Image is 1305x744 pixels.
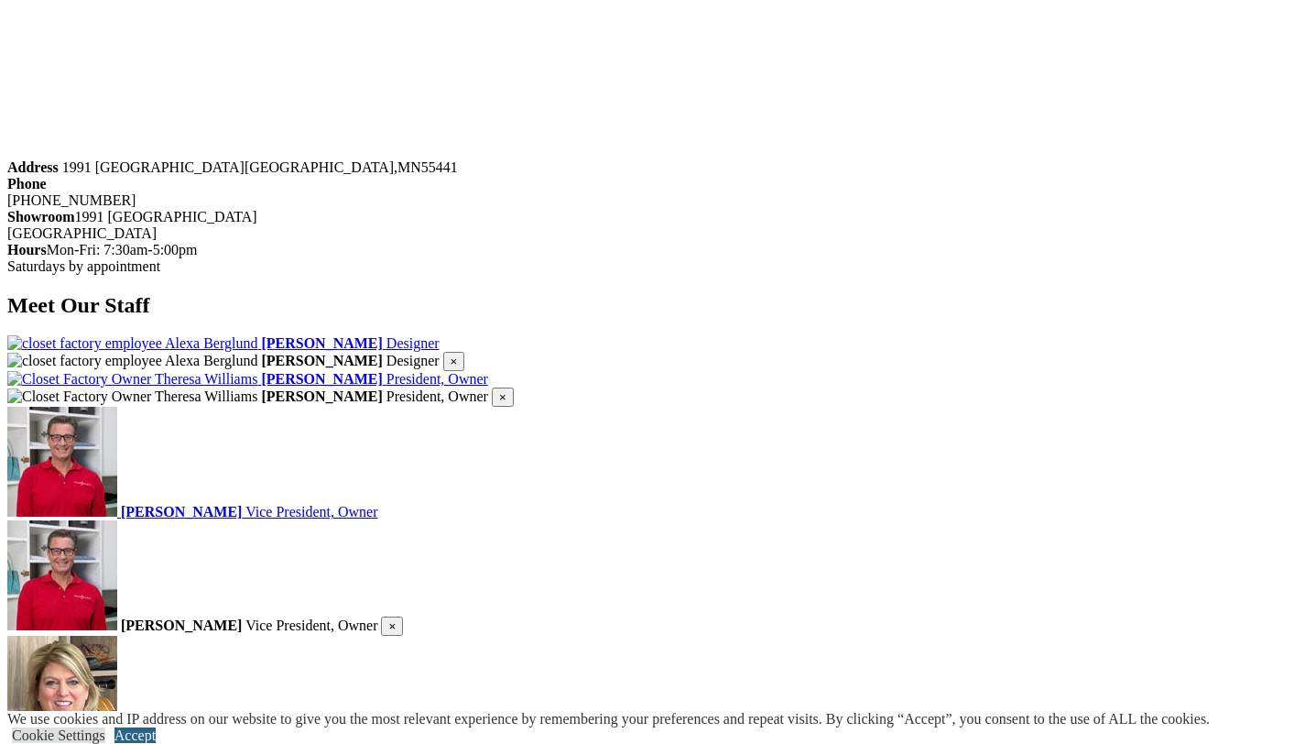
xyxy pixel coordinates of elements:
div: 1991 [GEOGRAPHIC_DATA] [GEOGRAPHIC_DATA] [7,209,1298,242]
span: × [388,619,396,633]
div: , [7,159,1298,176]
span: [GEOGRAPHIC_DATA] [245,159,394,175]
span: Vice President, Owner [245,504,377,520]
strong: [PERSON_NAME] [121,504,242,520]
span: Vice President, Owner [245,618,377,633]
img: Closet Factory Owner Theresa Williams [7,388,257,405]
span: × [499,390,506,404]
span: × [451,355,458,368]
button: Close [492,388,514,407]
a: closet factory employee Alexa Berglund [PERSON_NAME] Designer [7,335,1298,352]
strong: [PERSON_NAME] [121,618,242,633]
span: 1991 [GEOGRAPHIC_DATA] [62,159,245,175]
span: Designer [386,335,440,351]
h2: Meet Our Staff [7,293,1298,318]
a: Cookie Settings [12,728,105,743]
div: [PHONE_NUMBER] [7,192,1298,209]
img: Closet Factory Owner Doug [7,520,117,630]
strong: [PERSON_NAME] [261,371,382,387]
div: Mon-Fri: 7:30am-5:00pm Saturdays by appointment [7,242,1298,275]
strong: Address [7,159,59,175]
a: Closet Factory Owner Theresa Williams [PERSON_NAME] President, Owner [7,371,1298,388]
strong: Hours [7,242,47,257]
strong: Phone [7,176,47,191]
img: closet factory employee Alexa Berglund [7,335,257,352]
span: President, Owner [386,388,488,404]
strong: Showroom [7,209,75,224]
button: Close [381,617,403,636]
a: Closet Factory Owner Doug [PERSON_NAME] Vice President, Owner [7,407,1298,520]
a: Accept [114,728,156,743]
img: Closet Factory Owner Doug [7,407,117,517]
strong: [PERSON_NAME] [261,388,382,404]
span: President, Owner [386,371,488,387]
span: Designer [386,353,440,368]
strong: [PERSON_NAME] [261,353,382,368]
img: closet factory employee Alexa Berglund [7,353,257,369]
span: MN [397,159,421,175]
img: Closet Factory Owner Theresa Williams [7,371,257,388]
span: 55441 [421,159,458,175]
strong: [PERSON_NAME] [261,335,382,351]
div: We use cookies and IP address on our website to give you the most relevant experience by remember... [7,711,1210,728]
button: Close [443,352,465,371]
